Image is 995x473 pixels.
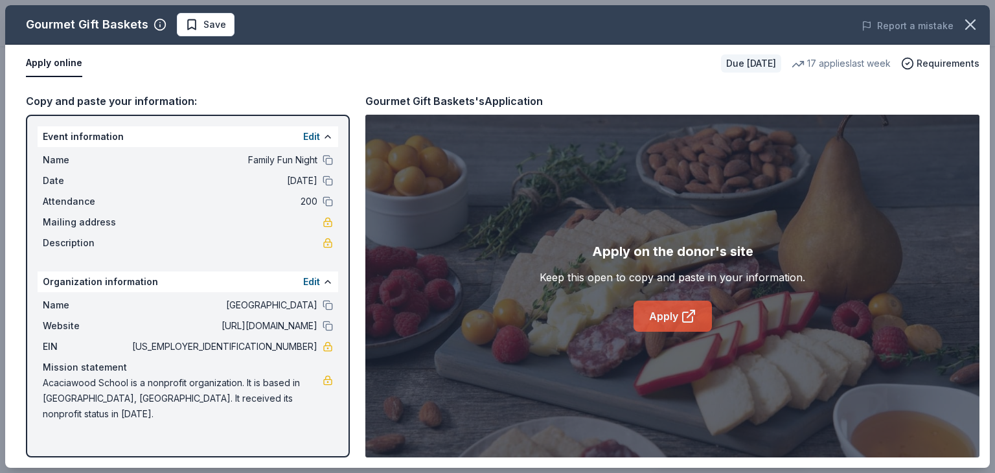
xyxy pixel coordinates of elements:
[130,194,317,209] span: 200
[303,274,320,290] button: Edit
[203,17,226,32] span: Save
[917,56,979,71] span: Requirements
[130,297,317,313] span: [GEOGRAPHIC_DATA]
[43,173,130,189] span: Date
[303,129,320,144] button: Edit
[177,13,234,36] button: Save
[26,14,148,35] div: Gourmet Gift Baskets
[862,18,954,34] button: Report a mistake
[26,50,82,77] button: Apply online
[43,318,130,334] span: Website
[43,235,130,251] span: Description
[130,152,317,168] span: Family Fun Night
[130,339,317,354] span: [US_EMPLOYER_IDENTIFICATION_NUMBER]
[43,339,130,354] span: EIN
[43,360,333,375] div: Mission statement
[43,297,130,313] span: Name
[901,56,979,71] button: Requirements
[130,173,317,189] span: [DATE]
[792,56,891,71] div: 17 applies last week
[43,194,130,209] span: Attendance
[130,318,317,334] span: [URL][DOMAIN_NAME]
[38,271,338,292] div: Organization information
[721,54,781,73] div: Due [DATE]
[365,93,543,110] div: Gourmet Gift Baskets's Application
[38,126,338,147] div: Event information
[592,241,753,262] div: Apply on the donor's site
[26,93,350,110] div: Copy and paste your information:
[540,270,805,285] div: Keep this open to copy and paste in your information.
[43,214,130,230] span: Mailing address
[634,301,712,332] a: Apply
[43,152,130,168] span: Name
[43,375,323,422] span: Acaciawood School is a nonprofit organization. It is based in [GEOGRAPHIC_DATA], [GEOGRAPHIC_DATA...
